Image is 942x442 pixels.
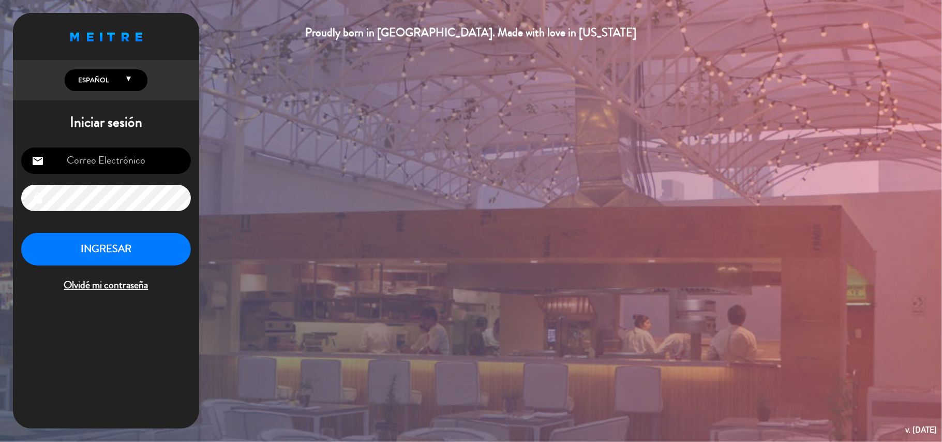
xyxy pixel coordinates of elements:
button: INGRESAR [21,233,191,266]
i: lock [32,192,44,204]
i: email [32,155,44,167]
div: v. [DATE] [905,423,937,437]
span: Olvidé mi contraseña [21,277,191,294]
h1: Iniciar sesión [13,114,199,131]
input: Correo Electrónico [21,148,191,174]
span: Español [76,75,109,85]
